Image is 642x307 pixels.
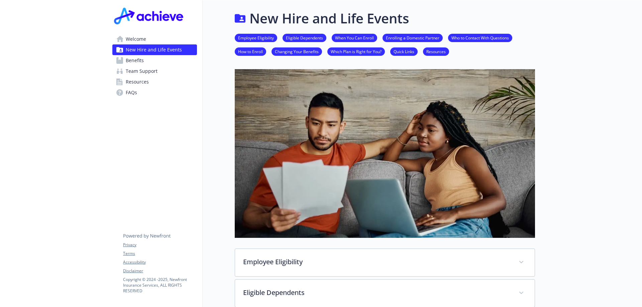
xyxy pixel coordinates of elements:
[235,69,535,238] img: new hire page banner
[235,280,535,307] div: Eligible Dependents
[126,44,182,55] span: New Hire and Life Events
[243,257,511,267] p: Employee Eligibility
[112,55,197,66] a: Benefits
[123,251,197,257] a: Terms
[123,277,197,294] p: Copyright © 2024 - 2025 , Newfront Insurance Services, ALL RIGHTS RESERVED
[383,34,443,41] a: Enrolling a Domestic Partner
[423,48,449,54] a: Resources
[126,66,157,76] span: Team Support
[235,249,535,276] div: Employee Eligibility
[112,34,197,44] a: Welcome
[123,268,197,274] a: Disclaimer
[249,8,409,28] h1: New Hire and Life Events
[126,87,137,98] span: FAQs
[235,34,277,41] a: Employee Eligibility
[448,34,512,41] a: Who to Contact With Questions
[126,76,149,87] span: Resources
[126,34,146,44] span: Welcome
[112,66,197,76] a: Team Support
[112,76,197,87] a: Resources
[272,48,322,54] a: Changing Your Benefits
[243,288,511,298] p: Eligible Dependents
[332,34,377,41] a: When You Can Enroll
[126,55,144,66] span: Benefits
[327,48,385,54] a: Which Plan is Right for You?
[283,34,326,41] a: Eligible Dependents
[112,87,197,98] a: FAQs
[123,242,197,248] a: Privacy
[123,259,197,265] a: Accessibility
[390,48,418,54] a: Quick Links
[235,48,266,54] a: How to Enroll
[112,44,197,55] a: New Hire and Life Events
